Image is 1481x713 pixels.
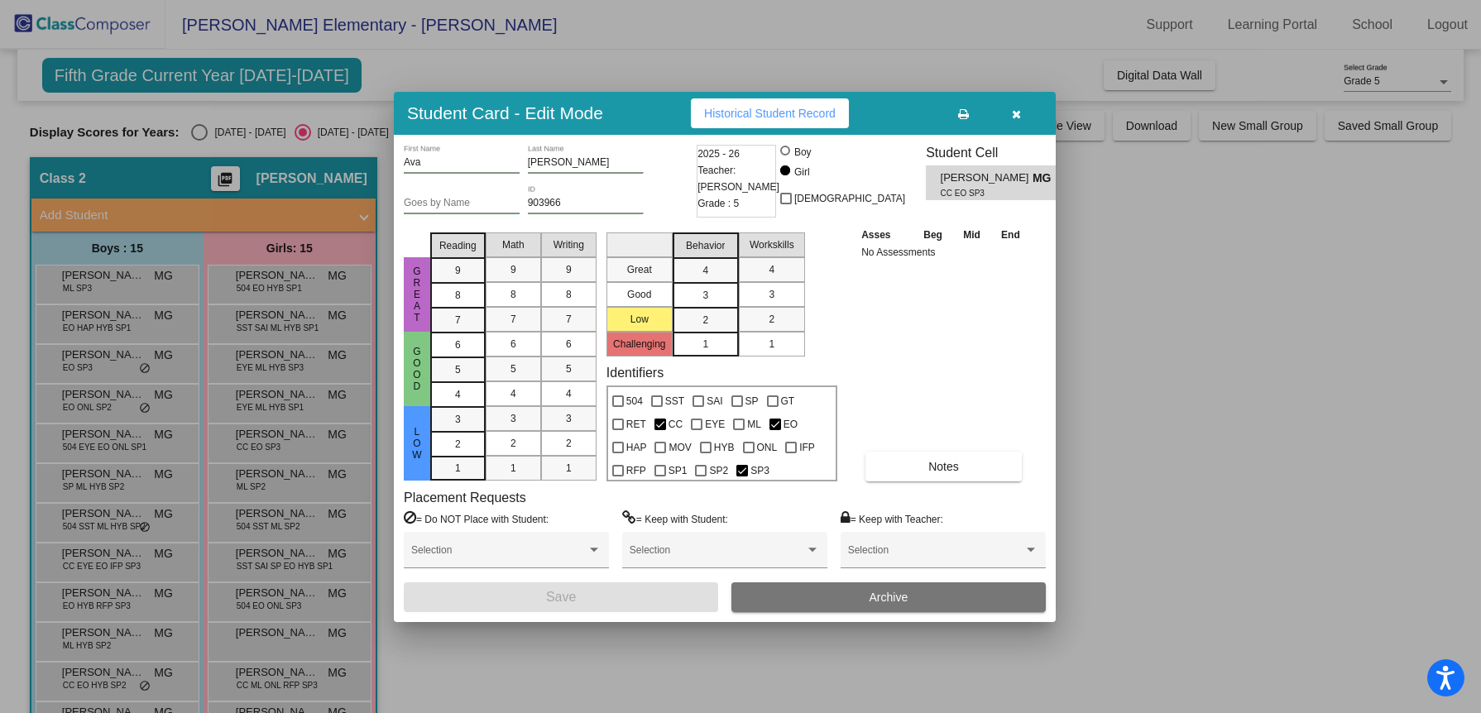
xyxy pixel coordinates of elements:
div: Boy [793,145,812,160]
input: goes by name [404,198,520,209]
span: 1 [510,461,516,476]
span: RET [626,414,646,434]
span: ML [747,414,761,434]
span: 1 [455,461,461,476]
span: IFP [799,438,815,457]
span: 3 [566,411,572,426]
span: 5 [510,361,516,376]
span: MG [1033,170,1056,187]
span: Historical Student Record [704,107,836,120]
span: 2025 - 26 [697,146,740,162]
span: Grade : 5 [697,195,739,212]
span: Archive [870,591,908,604]
span: 3 [455,412,461,427]
span: 4 [769,262,774,277]
span: Teacher: [PERSON_NAME] [697,162,779,195]
span: 7 [566,312,572,327]
span: 2 [510,436,516,451]
label: Identifiers [606,365,664,380]
th: End [990,226,1030,244]
button: Notes [865,452,1022,481]
label: = Keep with Student: [622,510,728,527]
span: 4 [455,387,461,402]
span: 4 [510,386,516,401]
span: HAP [626,438,647,457]
div: Girl [793,165,810,179]
span: Reading [439,238,477,253]
span: 8 [566,287,572,302]
span: 3 [510,411,516,426]
span: 2 [769,312,774,327]
span: 7 [455,313,461,328]
span: 8 [510,287,516,302]
span: Good [410,346,424,392]
span: MOV [669,438,691,457]
span: GT [781,391,795,411]
span: 4 [702,263,708,278]
span: 3 [769,287,774,302]
span: 3 [702,288,708,303]
span: Great [410,266,424,323]
span: CC EO SP3 [941,187,1021,199]
button: Historical Student Record [691,98,849,128]
span: 4 [566,386,572,401]
span: 2 [566,436,572,451]
span: SP2 [709,461,728,481]
span: Workskills [750,237,794,252]
span: SAI [707,391,722,411]
span: 6 [566,337,572,352]
label: = Keep with Teacher: [841,510,943,527]
input: Enter ID [528,198,644,209]
span: SP3 [750,461,769,481]
span: 6 [455,337,461,352]
span: [PERSON_NAME] [941,170,1033,187]
th: Mid [953,226,990,244]
span: 1 [702,337,708,352]
span: 6 [510,337,516,352]
span: [DEMOGRAPHIC_DATA] [794,189,905,208]
span: 2 [702,313,708,328]
th: Beg [913,226,952,244]
span: RFP [626,461,646,481]
h3: Student Cell [926,145,1070,160]
th: Asses [857,226,913,244]
span: Save [546,590,576,604]
span: HYB [714,438,735,457]
label: = Do NOT Place with Student: [404,510,549,527]
span: 8 [455,288,461,303]
span: ONL [757,438,778,457]
span: Behavior [686,238,725,253]
span: 1 [769,337,774,352]
span: SST [665,391,684,411]
span: Math [502,237,525,252]
label: Placement Requests [404,490,526,505]
button: Archive [731,582,1046,612]
span: 504 [626,391,643,411]
span: 9 [510,262,516,277]
span: SP [745,391,759,411]
span: 2 [455,437,461,452]
span: EYE [705,414,725,434]
span: 5 [566,361,572,376]
span: 1 [566,461,572,476]
span: 5 [455,362,461,377]
span: Low [410,426,424,461]
h3: Student Card - Edit Mode [407,103,603,123]
span: SP1 [669,461,688,481]
span: EO [784,414,798,434]
td: No Assessments [857,244,1031,261]
span: 9 [566,262,572,277]
span: Writing [554,237,584,252]
span: 7 [510,312,516,327]
span: CC [669,414,683,434]
span: 9 [455,263,461,278]
span: Notes [928,460,959,473]
button: Save [404,582,718,612]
